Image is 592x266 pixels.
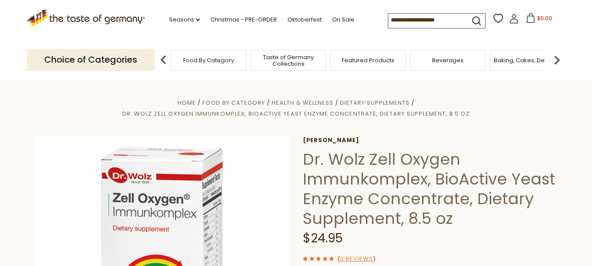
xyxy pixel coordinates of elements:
[340,255,373,264] a: 2 Reviews
[342,57,394,64] a: Featured Products
[432,57,464,64] a: Beverages
[177,99,196,107] a: Home
[548,51,566,69] img: next arrow
[521,13,558,26] button: $0.00
[272,99,333,107] a: Health & Wellness
[169,15,200,25] a: Seasons
[210,15,277,25] a: Christmas - PRE-ORDER
[340,99,410,107] a: Dietary Supplements
[287,15,322,25] a: Oktoberfest
[537,14,552,22] span: $0.00
[253,54,323,67] a: Taste of Germany Collections
[303,230,343,247] span: $24.95
[303,149,559,228] h1: Dr. Wolz Zell Oxygen Immunkomplex, BioActive Yeast Enzyme Concentrate, Dietary Supplement, 8.5 oz
[332,15,354,25] a: On Sale
[494,57,562,64] a: Baking, Cakes, Desserts
[303,137,559,144] a: [PERSON_NAME]
[122,110,469,118] a: Dr. Wolz Zell Oxygen Immunkomplex, BioActive Yeast Enzyme Concentrate, Dietary Supplement, 8.5 oz
[183,57,234,64] a: Food By Category
[337,255,376,263] span: ( )
[155,51,172,69] img: previous arrow
[202,99,265,107] a: Food By Category
[27,49,155,71] p: Choice of Categories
